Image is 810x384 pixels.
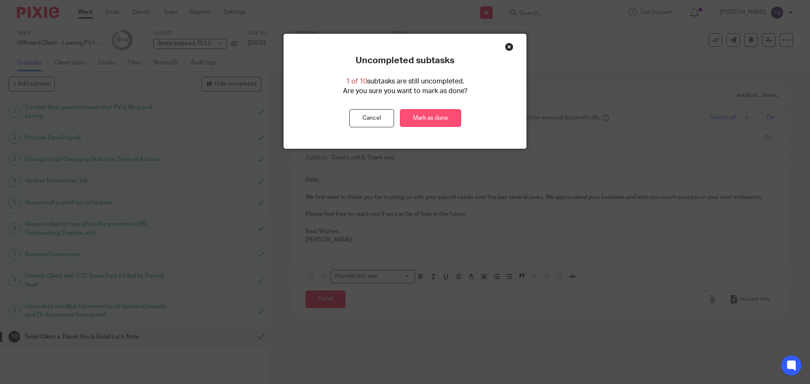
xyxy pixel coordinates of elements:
button: Cancel [349,109,394,127]
p: subtasks are still uncompleted. [346,77,464,86]
span: 1 of 10 [346,78,367,85]
a: Mark as done [400,109,461,127]
p: Are you sure you want to mark as done? [343,86,467,96]
p: Uncompleted subtasks [356,55,454,66]
div: Close this dialog window [505,43,513,51]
